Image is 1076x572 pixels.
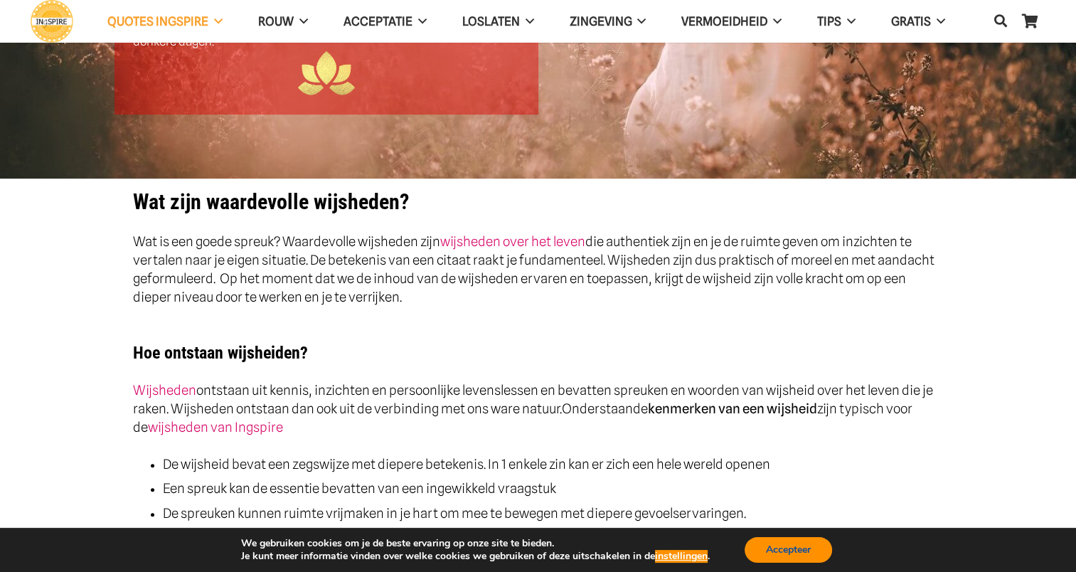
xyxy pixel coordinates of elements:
a: ROUW [240,4,326,40]
strong: Wat zijn waardevolle wijsheden? [133,189,409,214]
a: Acceptatie [326,4,444,40]
a: TIPS [799,4,873,40]
span: QUOTES INGSPIRE [107,14,208,28]
a: GRATIS [873,4,963,40]
span: De wijsheid bevat een zegswijze met diepere betekenis. In 1 enkele zin kan er zich een hele werel... [163,456,770,472]
span: VERMOEIDHEID [681,14,767,28]
a: VERMOEIDHEID [664,4,799,40]
a: wijsheden van Ingspire [148,419,283,435]
span: GRATIS [891,14,931,28]
button: Accepteer [745,537,832,563]
strong: kenmerken van een wijsheid [648,401,817,416]
a: Loslaten [444,4,552,40]
span: TIPS [817,14,841,28]
span: Acceptatie [343,14,412,28]
strong: Hoe ontstaan wijsheiden? [133,343,308,363]
a: wijsheden over het leven [440,233,585,249]
a: QUOTES INGSPIRE [90,4,240,40]
span: Wat is een goede spreuk? Waardevolle wijsheden zijn die authentiek zijn en je de ruimte geven om ... [133,233,934,304]
p: Je kunt meer informatie vinden over welke cookies we gebruiken of deze uitschakelen in de . [241,550,710,563]
span: ontstaan uit kennis, inzichten en persoonlijke levenslessen en bevatten spreuken en woorden van w... [133,382,933,416]
a: Zingeving [551,4,664,40]
span: Een spreuk kan de essentie bevatten van een ingewikkeld vraagstuk [163,480,556,496]
button: instellingen [655,550,708,563]
span: Zingeving [569,14,632,28]
a: Zoeken [986,4,1015,38]
p: We gebruiken cookies om je de beste ervaring op onze site te bieden. [241,537,710,550]
span: ROUW [258,14,294,28]
span: De spreuken kunnen ruimte vrijmaken in je hart om mee te bewegen met diepere gevoelservaringen. [163,505,746,521]
span: Loslaten [462,14,520,28]
img: ingspire [298,51,355,97]
a: Wijsheden [133,382,196,398]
